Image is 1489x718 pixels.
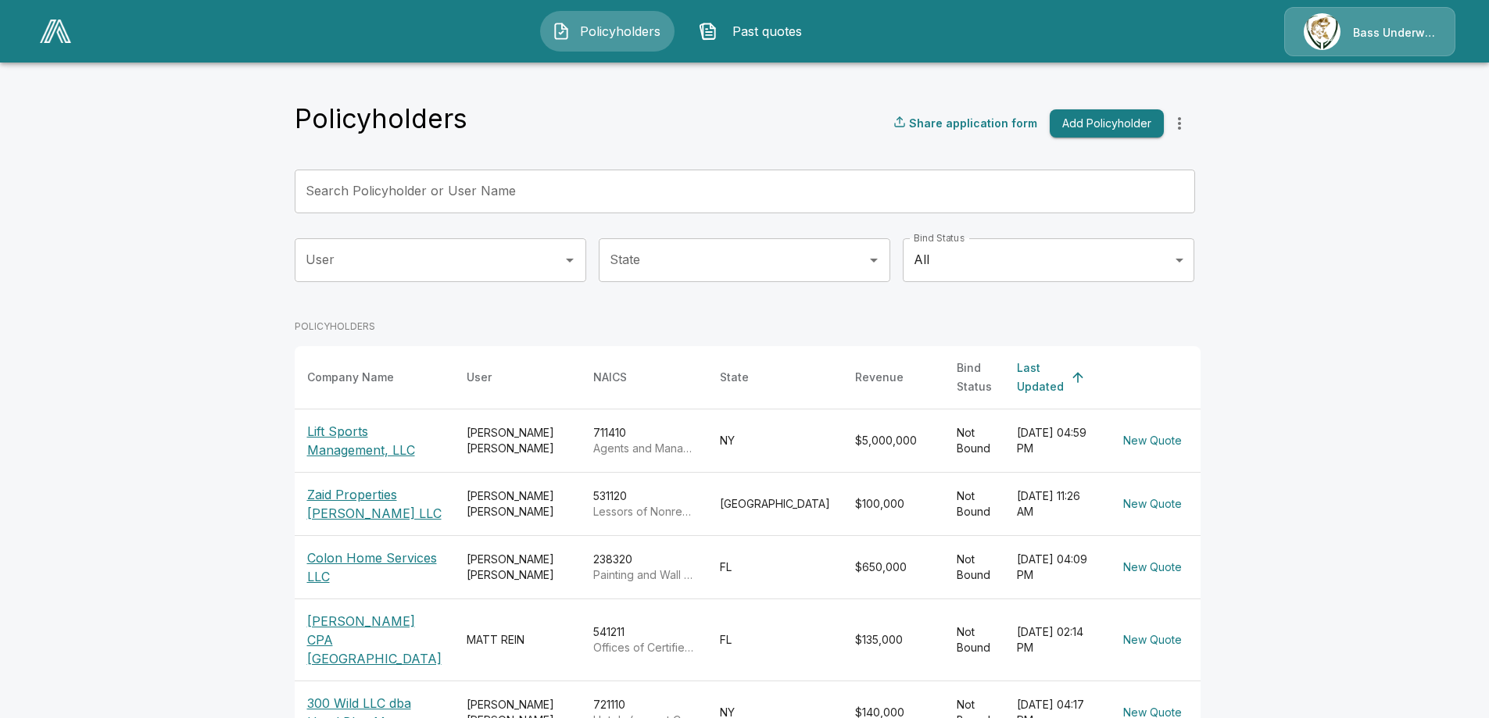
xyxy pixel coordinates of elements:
[944,409,1004,472] td: Not Bound
[307,548,442,586] p: Colon Home Services LLC
[1164,108,1195,139] button: more
[295,102,467,135] h4: Policyholders
[307,422,442,459] p: Lift Sports Management, LLC
[307,368,394,387] div: Company Name
[843,409,944,472] td: $5,000,000
[724,22,810,41] span: Past quotes
[577,22,663,41] span: Policyholders
[559,249,581,271] button: Open
[593,441,695,456] p: Agents and Managers for Artists, Athletes, Entertainers, and Other Public Figures
[909,115,1037,131] p: Share application form
[593,425,695,456] div: 711410
[1050,109,1164,138] button: Add Policyholder
[720,368,749,387] div: State
[467,425,568,456] div: [PERSON_NAME] [PERSON_NAME]
[687,11,821,52] button: Past quotes IconPast quotes
[1004,535,1104,598] td: [DATE] 04:09 PM
[1043,109,1164,138] a: Add Policyholder
[944,346,1004,409] th: Bind Status
[1117,427,1188,455] button: New Quote
[593,368,627,387] div: NAICS
[40,20,71,43] img: AA Logo
[843,535,944,598] td: $650,000
[593,640,695,655] p: Offices of Certified Public Accountants
[944,535,1004,598] td: Not Bound
[593,552,695,583] div: 238320
[307,485,442,523] p: Zaid Properties [PERSON_NAME] LLC
[552,22,571,41] img: Policyholders Icon
[593,488,695,520] div: 531120
[295,320,1201,334] p: POLICYHOLDERS
[467,552,568,583] div: [PERSON_NAME] [PERSON_NAME]
[843,472,944,535] td: $100,000
[1004,472,1104,535] td: [DATE] 11:26 AM
[863,249,885,271] button: Open
[707,535,843,598] td: FL
[944,472,1004,535] td: Not Bound
[1117,490,1188,519] button: New Quote
[903,238,1194,282] div: All
[467,632,568,648] div: MATT REIN
[593,624,695,655] div: 541211
[707,409,843,472] td: NY
[593,504,695,520] p: Lessors of Nonresidential Buildings (except Miniwarehouses)
[307,612,442,668] p: [PERSON_NAME] CPA [GEOGRAPHIC_DATA]
[593,567,695,583] p: Painting and Wall Covering Contractors
[944,598,1004,680] td: Not Bound
[914,231,965,245] label: Bind Status
[1004,598,1104,680] td: [DATE] 02:14 PM
[699,22,718,41] img: Past quotes Icon
[1004,409,1104,472] td: [DATE] 04:59 PM
[540,11,675,52] button: Policyholders IconPolicyholders
[467,488,568,520] div: [PERSON_NAME] [PERSON_NAME]
[1017,359,1064,396] div: Last Updated
[467,368,492,387] div: User
[707,598,843,680] td: FL
[1117,626,1188,655] button: New Quote
[855,368,904,387] div: Revenue
[707,472,843,535] td: [GEOGRAPHIC_DATA]
[843,598,944,680] td: $135,000
[1117,553,1188,582] button: New Quote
